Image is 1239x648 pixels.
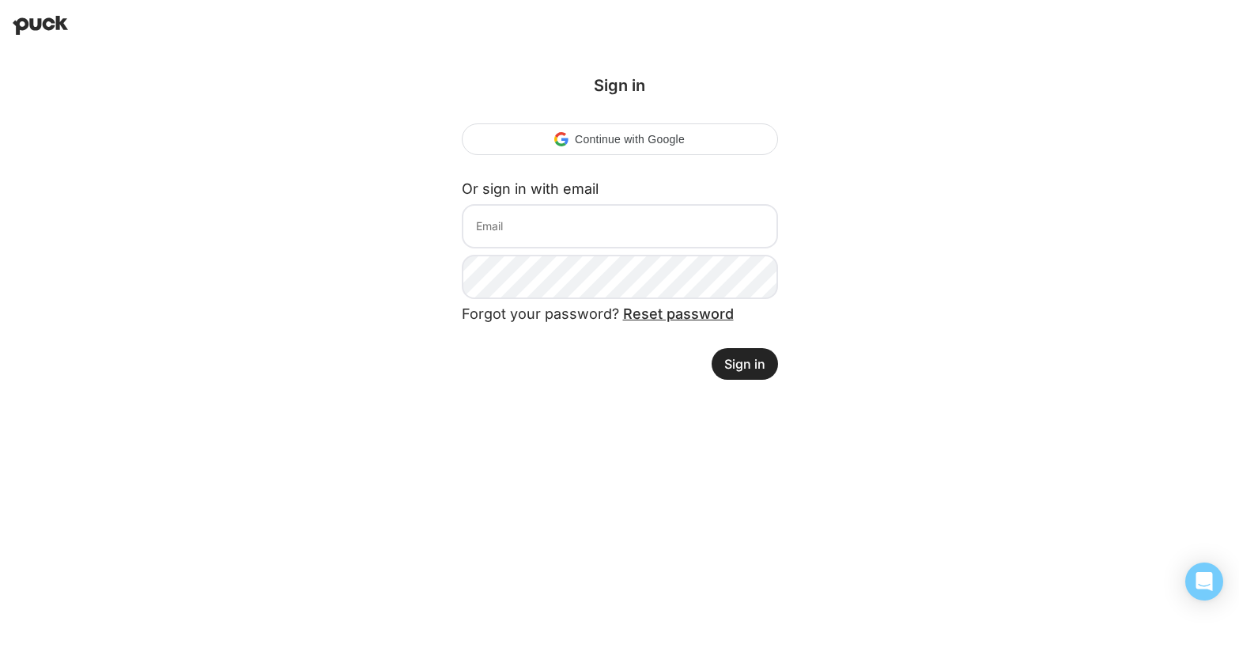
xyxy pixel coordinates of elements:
[575,133,685,146] span: Continue with Google
[462,123,778,155] div: Continue with Google
[623,305,734,322] a: Reset password
[462,76,778,95] div: Sign in
[462,180,599,197] label: Or sign in with email
[1185,563,1223,601] div: Open Intercom Messenger
[712,348,778,380] button: Sign in
[13,16,68,35] img: Puck home
[462,305,734,322] span: Forgot your password?
[462,204,778,248] input: Email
